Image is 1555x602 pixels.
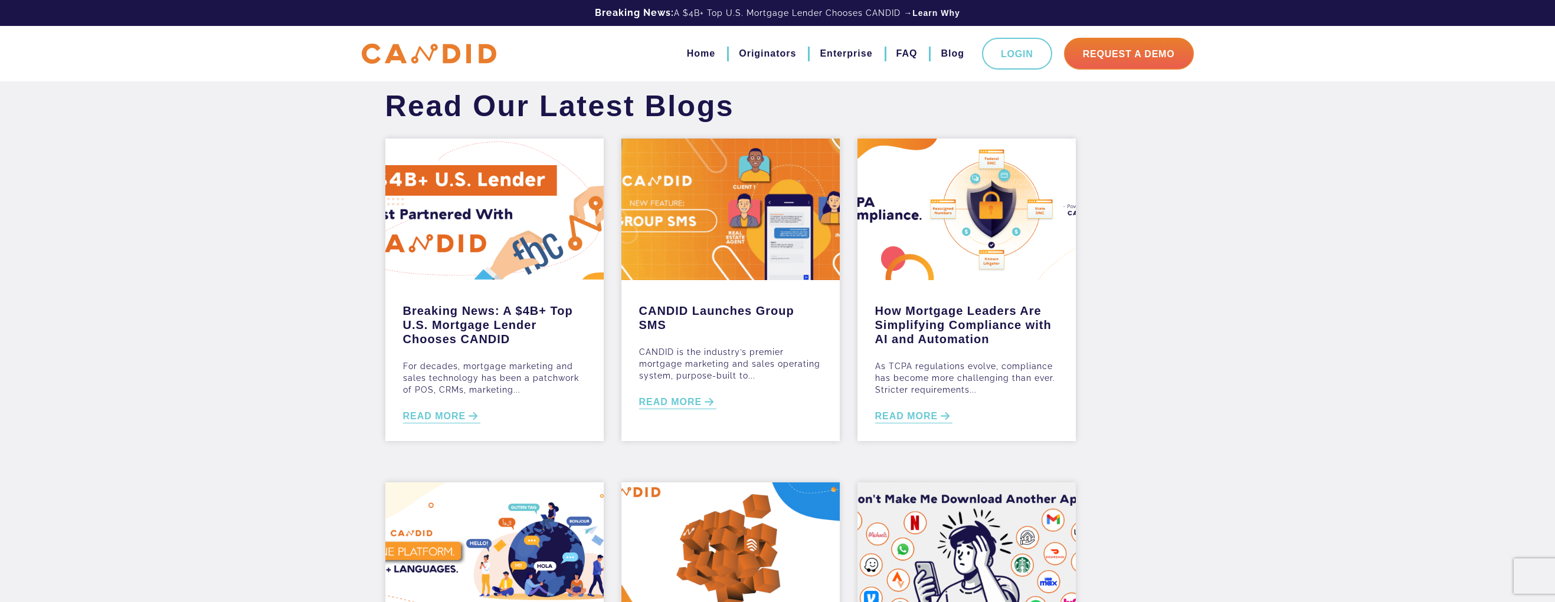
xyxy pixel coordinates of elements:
[639,346,822,381] p: CANDID is the industry’s premier mortgage marketing and sales operating system, purpose-built to...
[912,7,960,19] a: Learn Why
[875,410,953,423] a: READ MORE
[362,44,496,64] img: CANDID APP
[403,410,481,423] a: READ MORE
[403,360,586,396] p: For decades, mortgage marketing and sales technology has been a patchwork of POS, CRMs, marketing...
[982,38,1052,70] a: Login
[687,44,715,64] a: Home
[639,396,717,409] a: READ MORE
[739,44,796,64] a: Originators
[377,88,744,124] h1: Read Our Latest Blogs
[639,298,822,332] a: CANDID Launches Group SMS
[896,44,918,64] a: FAQ
[403,298,586,346] a: Breaking News: A $4B+ Top U.S. Mortgage Lender Chooses CANDID
[875,360,1058,396] p: As TCPA regulations evolve, compliance has become more challenging than ever. Stricter requiremen...
[595,7,674,18] b: Breaking News:
[875,298,1058,346] a: How Mortgage Leaders Are Simplifying Compliance with AI and Automation
[1064,38,1194,70] a: Request A Demo
[820,44,872,64] a: Enterprise
[941,44,964,64] a: Blog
